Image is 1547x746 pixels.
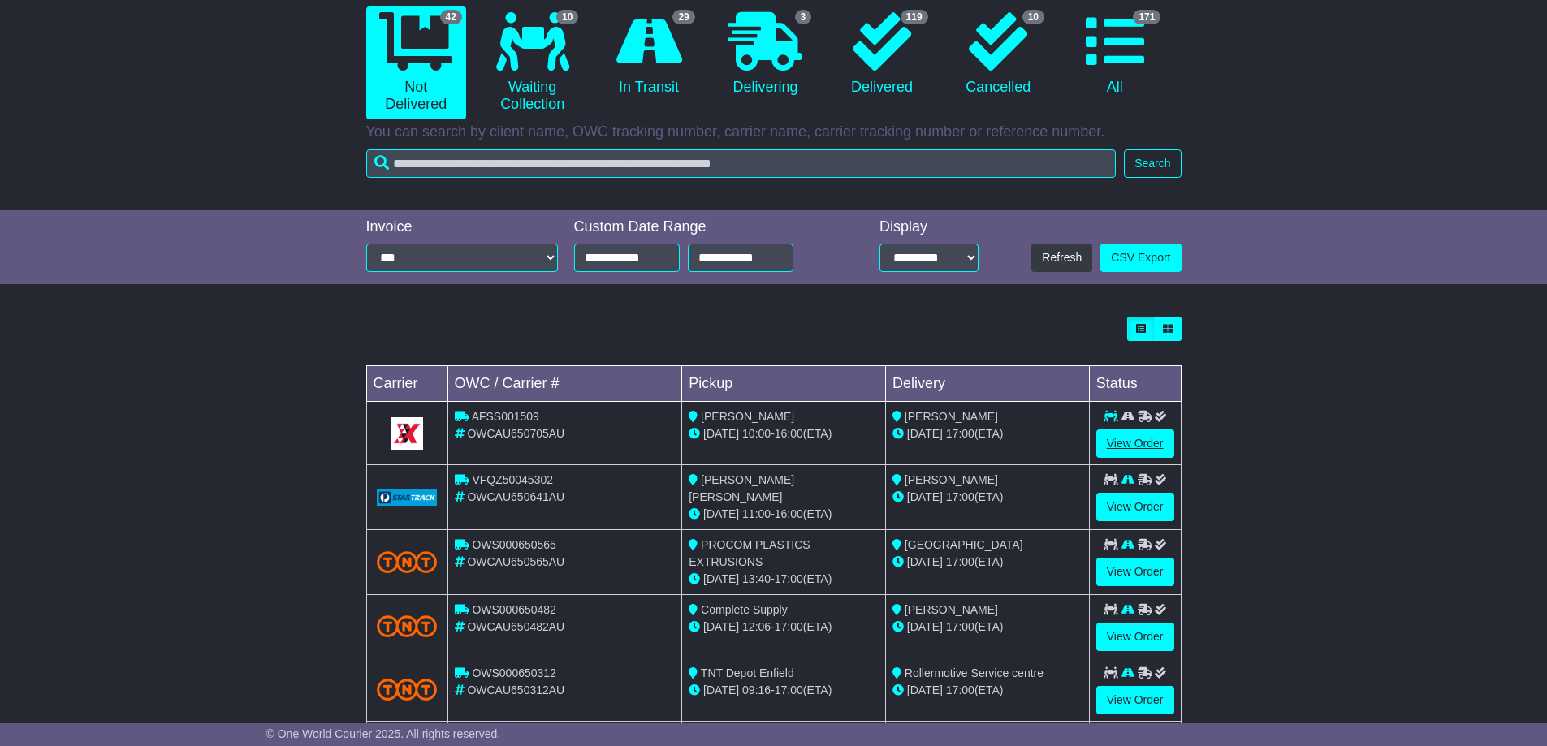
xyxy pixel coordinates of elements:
[892,489,1082,506] div: (ETA)
[1096,623,1174,651] a: View Order
[682,366,886,402] td: Pickup
[775,620,803,633] span: 17:00
[703,427,739,440] span: [DATE]
[366,366,447,402] td: Carrier
[949,6,1048,102] a: 10 Cancelled
[472,603,556,616] span: OWS000650482
[440,10,462,24] span: 42
[556,10,578,24] span: 10
[472,473,553,486] span: VFQZ50045302
[574,218,835,236] div: Custom Date Range
[1096,686,1174,714] a: View Order
[1065,6,1165,102] a: 171 All
[715,6,815,102] a: 3 Delivering
[689,619,879,636] div: - (ETA)
[742,572,771,585] span: 13:40
[946,427,974,440] span: 17:00
[1096,493,1174,521] a: View Order
[689,571,879,588] div: - (ETA)
[907,427,943,440] span: [DATE]
[946,620,974,633] span: 17:00
[701,410,794,423] span: [PERSON_NAME]
[775,683,803,696] span: 17:00
[907,490,943,503] span: [DATE]
[1124,149,1181,178] button: Search
[775,572,803,585] span: 17:00
[366,123,1182,141] p: You can search by client name, OWC tracking number, carrier name, carrier tracking number or refe...
[701,603,788,616] span: Complete Supply
[703,507,739,520] span: [DATE]
[892,554,1082,571] div: (ETA)
[879,218,979,236] div: Display
[832,6,931,102] a: 119 Delivered
[703,572,739,585] span: [DATE]
[366,6,466,119] a: 42 Not Delivered
[742,507,771,520] span: 11:00
[742,683,771,696] span: 09:16
[377,679,438,701] img: TNT_Domestic.png
[391,417,423,450] img: GetCarrierServiceLogo
[885,366,1089,402] td: Delivery
[598,6,698,102] a: 29 In Transit
[742,620,771,633] span: 12:06
[472,666,556,679] span: OWS000650312
[377,615,438,637] img: TNT_Domestic.png
[901,10,928,24] span: 119
[447,366,682,402] td: OWC / Carrier #
[1096,558,1174,586] a: View Order
[905,473,998,486] span: [PERSON_NAME]
[467,555,564,568] span: OWCAU650565AU
[703,683,739,696] span: [DATE]
[366,218,558,236] div: Invoice
[905,666,1044,679] span: Rollermotive Service centre
[482,6,582,119] a: 10 Waiting Collection
[907,620,943,633] span: [DATE]
[946,683,974,696] span: 17:00
[689,682,879,699] div: - (ETA)
[892,619,1082,636] div: (ETA)
[472,410,539,423] span: AFSS001509
[905,603,998,616] span: [PERSON_NAME]
[377,551,438,573] img: TNT_Domestic.png
[1022,10,1044,24] span: 10
[1133,10,1160,24] span: 171
[1089,366,1181,402] td: Status
[472,538,556,551] span: OWS000650565
[1096,429,1174,458] a: View Order
[892,682,1082,699] div: (ETA)
[775,507,803,520] span: 16:00
[742,427,771,440] span: 10:00
[907,683,943,696] span: [DATE]
[701,666,794,679] span: TNT Depot Enfield
[689,538,810,568] span: PROCOM PLASTICS EXTRUSIONS
[795,10,812,24] span: 3
[892,425,1082,442] div: (ETA)
[467,620,564,633] span: OWCAU650482AU
[672,10,694,24] span: 29
[905,538,1023,551] span: [GEOGRAPHIC_DATA]
[689,425,879,442] div: - (ETA)
[946,490,974,503] span: 17:00
[946,555,974,568] span: 17:00
[689,473,794,503] span: [PERSON_NAME] [PERSON_NAME]
[467,427,564,440] span: OWCAU650705AU
[467,683,564,696] span: OWCAU650312AU
[467,490,564,503] span: OWCAU650641AU
[266,727,501,740] span: © One World Courier 2025. All rights reserved.
[775,427,803,440] span: 16:00
[905,410,998,423] span: [PERSON_NAME]
[689,506,879,523] div: - (ETA)
[1031,244,1092,272] button: Refresh
[1100,244,1181,272] a: CSV Export
[703,620,739,633] span: [DATE]
[907,555,943,568] span: [DATE]
[377,489,438,506] img: GetCarrierServiceLogo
